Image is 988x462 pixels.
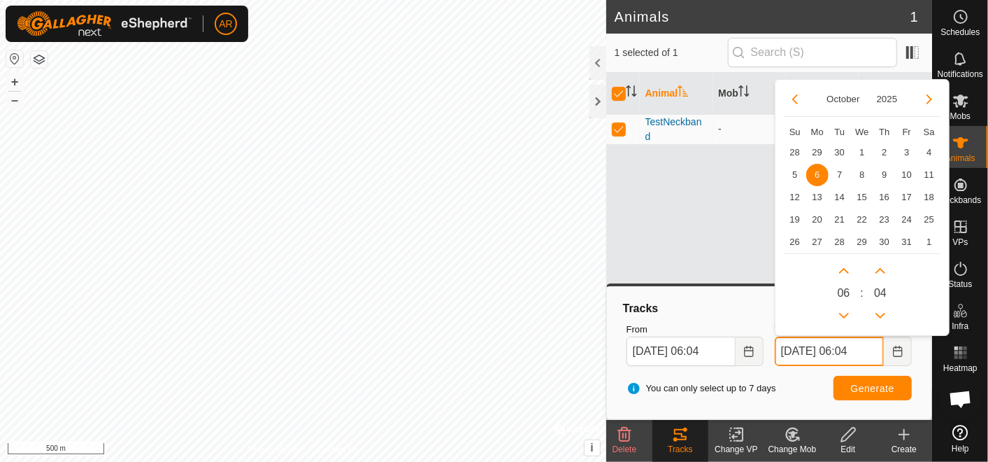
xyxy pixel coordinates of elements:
p-button: Previous Hour [833,304,855,327]
td: 26 [784,231,806,253]
span: Tu [835,127,845,137]
td: 24 [896,209,918,231]
span: Infra [952,322,968,330]
button: Next Month [918,88,940,111]
button: Choose Date [736,337,764,366]
span: 5 [784,164,806,186]
span: Neckbands [939,196,981,204]
span: 7 [829,164,851,186]
span: Animals [945,154,975,162]
div: Change VP [708,443,764,456]
td: 27 [806,231,829,253]
p-button: Previous Minute [869,304,892,327]
button: – [6,92,23,108]
td: 15 [851,186,873,209]
td: 30 [829,141,851,164]
div: - [718,122,780,136]
span: i [590,442,593,454]
div: Open chat [940,378,982,420]
td: 14 [829,186,851,209]
span: Sa [924,127,935,137]
td: 16 [873,186,896,209]
span: Schedules [940,28,980,36]
th: VP [786,73,859,115]
p-button: Next Hour [833,260,855,282]
td: 22 [851,209,873,231]
a: Privacy Policy [248,444,300,456]
span: TestNeckband [645,115,708,144]
button: Previous Month [784,88,806,111]
span: 11 [918,164,940,186]
p-button: Next Minute [869,260,892,282]
span: Th [879,127,889,137]
span: Mobs [950,112,971,120]
span: Delete [613,444,637,454]
span: Fr [903,127,911,137]
span: Mo [811,127,824,137]
span: 1 [910,6,918,27]
td: 12 [784,186,806,209]
div: Change Mob [764,443,820,456]
td: 20 [806,209,829,231]
div: Tracks [621,300,917,317]
span: We [855,127,868,137]
button: Reset Map [6,50,23,67]
a: Contact Us [317,444,358,456]
th: Animal [640,73,713,115]
td: 28 [829,231,851,253]
td: 21 [829,209,851,231]
td: 9 [873,164,896,186]
span: 28 [784,141,806,164]
td: 23 [873,209,896,231]
label: From [627,323,764,337]
td: 31 [896,231,918,253]
span: You can only select up to 7 days [627,381,776,395]
span: 1 selected of 1 [615,45,728,60]
span: 6 [806,164,829,186]
span: 8 [851,164,873,186]
p-sorticon: Activate to sort [738,87,750,99]
p-sorticon: Activate to sort [678,87,689,99]
span: Heatmap [943,364,978,372]
span: 2 [873,141,896,164]
button: + [6,73,23,90]
div: Create [876,443,932,456]
span: Notifications [938,70,983,78]
div: Tracks [652,443,708,456]
td: 3 [896,141,918,164]
th: Last Updated [859,73,932,115]
span: Su [789,127,801,137]
span: 0 4 [874,285,887,302]
td: 19 [784,209,806,231]
a: Help [933,419,988,458]
p-sorticon: Activate to sort [626,87,637,99]
span: 29 [851,231,873,253]
span: Help [952,444,969,453]
span: 18 [918,186,940,209]
button: Choose Year [871,91,903,107]
td: 30 [873,231,896,253]
button: i [585,440,600,456]
button: Choose Date [884,337,912,366]
button: Choose Month [821,91,865,107]
div: Choose Date [775,79,950,337]
td: 4 [918,141,940,164]
span: Status [948,280,972,288]
span: 29 [806,141,829,164]
span: AR [219,17,232,31]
